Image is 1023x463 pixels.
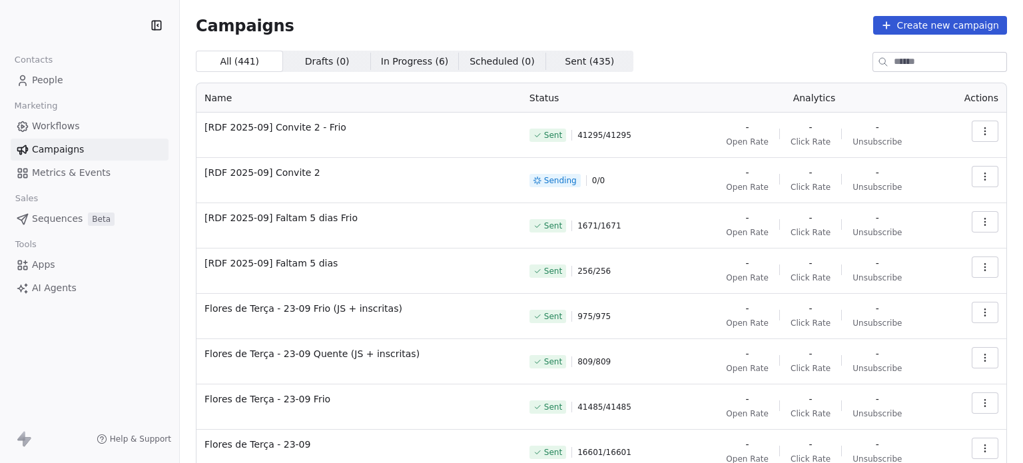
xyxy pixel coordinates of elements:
span: Sent ( 435 ) [565,55,614,69]
span: Open Rate [726,182,769,193]
span: - [809,256,813,270]
span: Open Rate [726,363,769,374]
span: - [876,347,879,360]
span: - [809,347,813,360]
span: - [809,211,813,225]
span: Sent [544,356,562,367]
a: Apps [11,254,169,276]
span: Open Rate [726,318,769,328]
span: 809 / 809 [577,356,611,367]
span: Sent [544,266,562,276]
span: Click Rate [791,408,831,419]
span: Unsubscribe [852,137,902,147]
span: - [746,438,749,451]
span: Click Rate [791,137,831,147]
a: Metrics & Events [11,162,169,184]
span: Campaigns [196,16,294,35]
span: - [876,211,879,225]
span: - [876,166,879,179]
span: - [876,438,879,451]
th: Analytics [688,83,940,113]
span: Metrics & Events [32,166,111,180]
span: Click Rate [791,182,831,193]
span: - [809,166,813,179]
span: Click Rate [791,227,831,238]
span: Sent [544,402,562,412]
span: - [746,302,749,315]
span: Marketing [9,96,63,116]
span: 1671 / 1671 [577,221,621,231]
span: - [809,438,813,451]
span: [RDF 2025-09] Faltam 5 dias Frio [204,211,513,225]
span: Help & Support [110,434,171,444]
span: Workflows [32,119,80,133]
th: Status [521,83,688,113]
span: - [876,392,879,406]
span: - [746,392,749,406]
button: Create new campaign [873,16,1007,35]
span: Beta [88,213,115,226]
span: 0 / 0 [592,175,605,186]
th: Actions [940,83,1006,113]
span: 975 / 975 [577,311,611,322]
span: Sequences [32,212,83,226]
span: 16601 / 16601 [577,447,631,458]
th: Name [196,83,521,113]
span: [RDF 2025-09] Convite 2 - Frio [204,121,513,134]
span: Click Rate [791,272,831,283]
span: - [746,347,749,360]
span: Flores de Terça - 23-09 Quente (JS + inscritas) [204,347,513,360]
span: Unsubscribe [852,318,902,328]
span: Flores de Terça - 23-09 [204,438,513,451]
span: Tools [9,234,42,254]
a: People [11,69,169,91]
span: - [809,392,813,406]
span: - [746,121,749,134]
span: Unsubscribe [852,408,902,419]
span: Unsubscribe [852,272,902,283]
a: Workflows [11,115,169,137]
span: Open Rate [726,137,769,147]
span: Click Rate [791,318,831,328]
span: Unsubscribe [852,363,902,374]
span: Campaigns [32,143,84,157]
span: Sales [9,189,44,209]
a: AI Agents [11,277,169,299]
span: Scheduled ( 0 ) [470,55,535,69]
span: Open Rate [726,272,769,283]
span: - [876,256,879,270]
span: Sent [544,130,562,141]
span: People [32,73,63,87]
span: [RDF 2025-09] Convite 2 [204,166,513,179]
span: - [809,302,813,315]
span: Open Rate [726,227,769,238]
span: AI Agents [32,281,77,295]
span: Unsubscribe [852,182,902,193]
span: [RDF 2025-09] Faltam 5 dias [204,256,513,270]
span: 41485 / 41485 [577,402,631,412]
span: 41295 / 41295 [577,130,631,141]
a: Help & Support [97,434,171,444]
span: - [746,256,749,270]
span: Flores de Terça - 23-09 Frio [204,392,513,406]
span: In Progress ( 6 ) [381,55,449,69]
span: Unsubscribe [852,227,902,238]
a: SequencesBeta [11,208,169,230]
span: - [876,302,879,315]
span: - [809,121,813,134]
span: Sent [544,221,562,231]
span: Sent [544,311,562,322]
span: Apps [32,258,55,272]
span: Drafts ( 0 ) [305,55,350,69]
span: - [876,121,879,134]
a: Campaigns [11,139,169,161]
span: Open Rate [726,408,769,419]
span: Sent [544,447,562,458]
span: 256 / 256 [577,266,611,276]
span: - [746,166,749,179]
span: Flores de Terça - 23-09 Frio (JS + inscritas) [204,302,513,315]
span: Sending [544,175,577,186]
span: Contacts [9,50,59,70]
span: - [746,211,749,225]
span: Click Rate [791,363,831,374]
